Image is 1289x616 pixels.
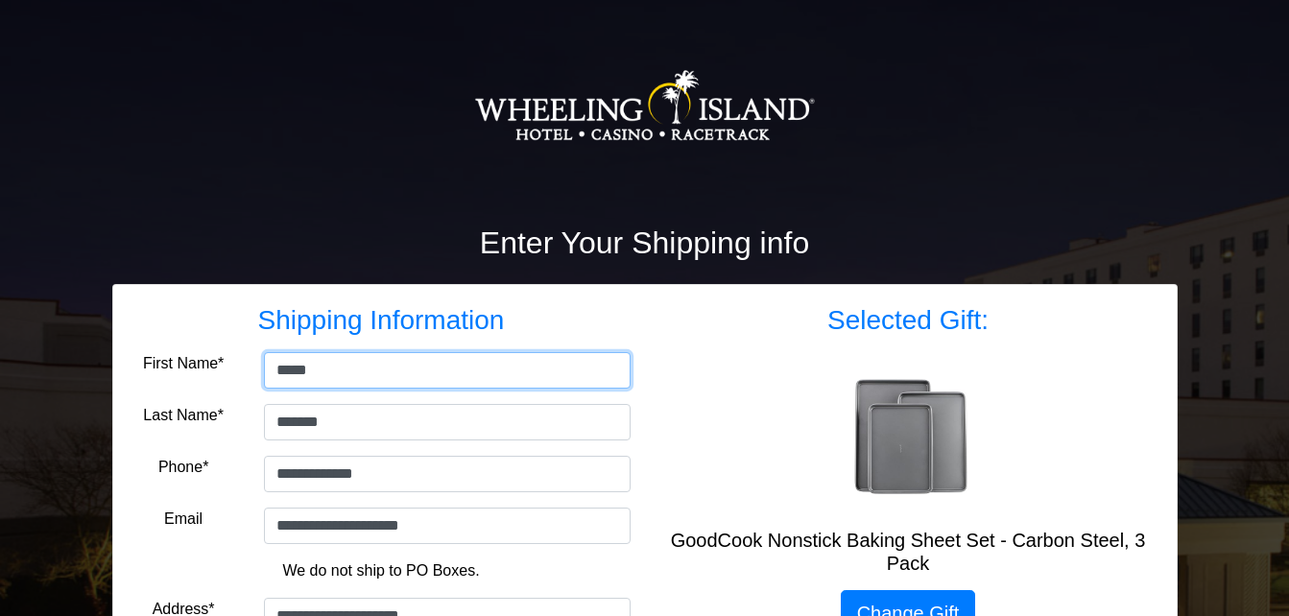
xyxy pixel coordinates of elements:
img: Logo [474,10,816,201]
label: Last Name* [143,404,224,427]
h5: GoodCook Nonstick Baking Sheet Set - Carbon Steel, 3 Pack [659,529,1158,575]
h3: Selected Gift: [659,304,1158,337]
h3: Shipping Information [132,304,631,337]
p: We do not ship to PO Boxes. [147,559,616,582]
label: First Name* [143,352,224,375]
img: GoodCook Nonstick Baking Sheet Set - Carbon Steel, 3 Pack [831,360,985,513]
label: Email [164,508,203,531]
label: Phone* [158,456,209,479]
h2: Enter Your Shipping info [112,225,1178,261]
